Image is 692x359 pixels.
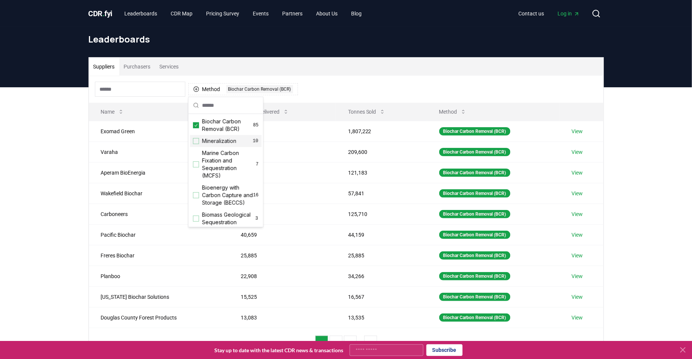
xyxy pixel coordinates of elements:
div: Biochar Carbon Removal (BCR) [439,169,510,177]
span: Mineralization [202,137,236,145]
td: Wakefield Biochar [89,183,229,204]
span: 10 [252,138,258,144]
span: 85 [253,122,258,128]
td: 174,771 [229,121,336,141]
button: Purchasers [119,58,155,76]
td: 40,659 [229,224,336,245]
span: Marine Carbon Fixation and Sequestration (MCFS) [202,149,256,179]
div: Biochar Carbon Removal (BCR) [226,85,293,93]
a: Contact us [513,7,550,20]
nav: Main [118,7,368,20]
td: 16,567 [336,286,427,307]
button: 9 [364,336,377,351]
span: 3 [255,216,258,222]
span: Log in [558,10,580,17]
span: Biochar Carbon Removal (BCR) [202,118,253,133]
td: 94,267 [229,141,336,162]
span: Bioenergy with Carbon Capture and Storage (BECCS) [202,184,253,207]
div: Biochar Carbon Removal (BCR) [439,231,510,239]
span: 16 [253,192,258,198]
div: Biochar Carbon Removal (BCR) [439,210,510,218]
a: Pricing Survey [200,7,245,20]
a: View [572,293,583,301]
td: 50,515 [229,204,336,224]
td: 1,807,222 [336,121,427,141]
a: View [572,190,583,197]
td: 89,298 [229,162,336,183]
a: View [572,210,583,218]
a: View [572,169,583,176]
td: 15,525 [229,286,336,307]
div: Biochar Carbon Removal (BCR) [439,293,510,301]
button: Tonnes Sold [342,104,391,119]
button: Tonnes Delivered [235,104,295,119]
div: Biochar Carbon Removal (BCR) [439,251,510,260]
td: 34,266 [336,266,427,286]
td: 57,833 [229,183,336,204]
a: View [572,128,583,135]
span: Biomass Geological Sequestration [202,211,255,226]
td: 121,183 [336,162,427,183]
td: 13,083 [229,307,336,328]
td: Planboo [89,266,229,286]
button: next page [379,336,391,351]
h1: Leaderboards [89,33,604,45]
span: 7 [256,161,258,167]
a: View [572,272,583,280]
td: Freres Biochar [89,245,229,266]
a: Partners [276,7,309,20]
td: 44,159 [336,224,427,245]
td: 22,908 [229,266,336,286]
td: Pacific Biochar [89,224,229,245]
button: MethodBiochar Carbon Removal (BCR) [188,83,298,95]
td: 25,885 [336,245,427,266]
a: Log in [552,7,586,20]
span: . [102,9,105,18]
a: About Us [310,7,344,20]
button: 3 [344,336,357,351]
a: View [572,314,583,321]
td: Aperam BioEnergia [89,162,229,183]
td: [US_STATE] Biochar Solutions [89,286,229,307]
div: Biochar Carbon Removal (BCR) [439,127,510,135]
nav: Main [513,7,586,20]
td: 209,600 [336,141,427,162]
button: 2 [330,336,342,351]
td: 125,710 [336,204,427,224]
a: View [572,252,583,259]
a: View [572,231,583,239]
a: Leaderboards [118,7,163,20]
button: Name [95,104,130,119]
li: ... [358,339,363,348]
td: 13,535 [336,307,427,328]
button: Method [433,104,472,119]
td: Varaha [89,141,229,162]
a: Events [247,7,275,20]
a: CDR Map [165,7,199,20]
button: 1 [315,336,328,351]
div: Biochar Carbon Removal (BCR) [439,189,510,198]
a: View [572,148,583,156]
td: Carboneers [89,204,229,224]
div: Biochar Carbon Removal (BCR) [439,313,510,322]
td: Exomad Green [89,121,229,141]
div: Biochar Carbon Removal (BCR) [439,272,510,280]
button: Services [155,58,183,76]
td: 57,841 [336,183,427,204]
td: 25,885 [229,245,336,266]
a: Blog [345,7,368,20]
td: Douglas County Forest Products [89,307,229,328]
a: CDR.fyi [89,8,113,19]
button: Suppliers [89,58,119,76]
span: CDR fyi [89,9,113,18]
div: Biochar Carbon Removal (BCR) [439,148,510,156]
